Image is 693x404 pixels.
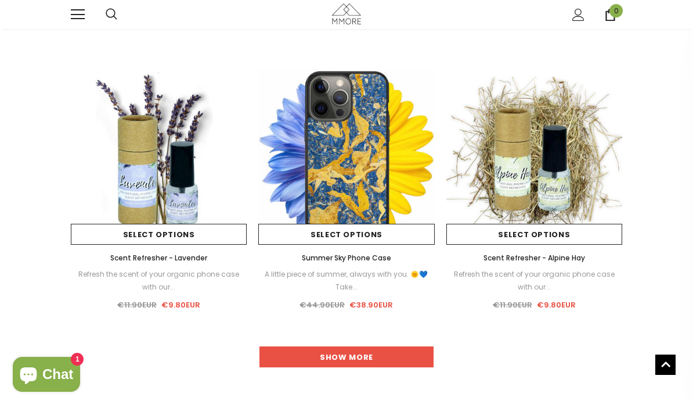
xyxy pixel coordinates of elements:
[9,357,84,395] inbox-online-store-chat: Shopify online store chat
[609,4,623,17] span: 0
[446,252,622,264] a: Scent Refresher - Alpine Hay
[493,299,532,310] span: €11.90EUR
[258,252,434,264] a: Summer Sky Phone Case
[302,253,391,263] span: Summer Sky Phone Case
[258,224,434,245] a: Select options
[299,21,344,32] span: €47.90EUR
[537,299,576,310] span: €9.80EUR
[71,268,247,294] div: Refresh the scent of your organic phone case with our...
[537,21,581,32] span: €38.90EUR
[332,3,361,24] img: MMORE Cases
[162,21,205,32] span: €38.90EUR
[259,346,434,367] a: Show more
[110,253,207,263] span: Scent Refresher - Lavender
[348,21,394,32] span: €44.80EUR
[299,299,345,310] span: €44.90EUR
[71,252,247,264] a: Scent Refresher - Lavender
[112,21,157,32] span: €44.90EUR
[349,299,393,310] span: €38.90EUR
[483,253,585,263] span: Scent Refresher - Alpine Hay
[604,9,616,21] a: 0
[117,299,157,310] span: €11.90EUR
[446,224,622,245] a: Select options
[258,268,434,294] div: A little piece of summer, always with you. 🌞💙 Take...
[161,299,200,310] span: €9.80EUR
[488,21,533,32] span: €44.90EUR
[71,224,247,245] a: Select options
[446,268,622,294] div: Refresh the scent of your organic phone case with our...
